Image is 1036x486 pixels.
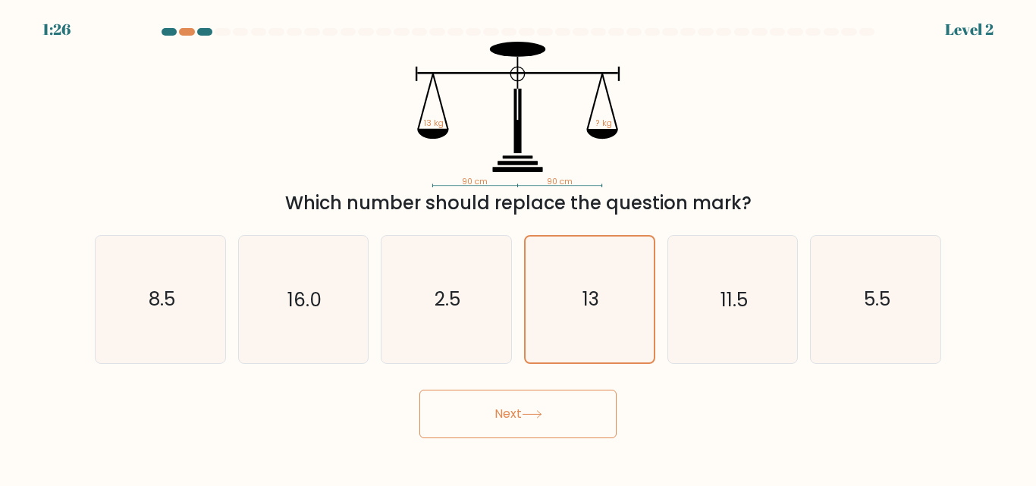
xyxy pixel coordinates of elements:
[548,176,573,187] tspan: 90 cm
[945,18,994,41] div: Level 2
[864,287,890,313] text: 5.5
[720,287,748,313] text: 11.5
[462,176,488,187] tspan: 90 cm
[287,287,322,313] text: 16.0
[42,18,71,41] div: 1:26
[596,118,612,130] tspan: ? kg
[435,287,460,313] text: 2.5
[148,287,174,313] text: 8.5
[424,118,444,130] tspan: 13 kg
[582,287,599,313] text: 13
[419,390,617,438] button: Next
[104,190,932,217] div: Which number should replace the question mark?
